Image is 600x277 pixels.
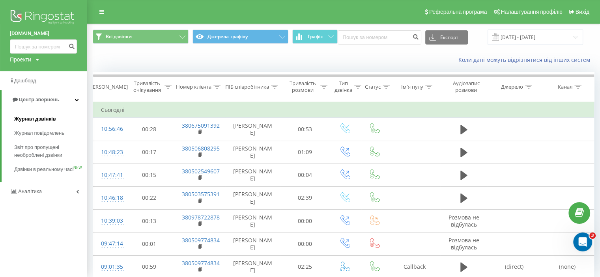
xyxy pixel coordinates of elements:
td: 00:22 [125,186,174,209]
div: Джерело [501,84,523,90]
a: 380978722878 [182,214,220,221]
span: Реферальна програма [429,9,487,15]
a: 380675091392 [182,122,220,129]
a: 380509774834 [182,236,220,244]
span: 3 [589,232,596,239]
div: 10:46:18 [101,190,117,206]
td: [PERSON_NAME] [225,164,280,186]
span: Розмова не відбулась [449,214,479,228]
td: [PERSON_NAME] [225,232,280,255]
span: Аналiтика [18,188,42,194]
span: Центр звернень [19,97,59,102]
button: Джерела трафіку [193,30,288,44]
div: 09:47:14 [101,236,117,251]
span: Графік [308,34,323,39]
iframe: Intercom live chat [573,232,592,251]
input: Пошук за номером [10,39,77,54]
span: Журнал дзвінків [14,115,56,123]
div: Тривалість очікування [131,80,163,93]
a: Коли дані можуть відрізнятися вiд інших систем [458,56,594,63]
td: [PERSON_NAME] [225,186,280,209]
span: Вихід [576,9,589,15]
span: Всі дзвінки [106,33,132,40]
div: 10:39:03 [101,213,117,229]
input: Пошук за номером [338,30,421,45]
div: ПІБ співробітника [225,84,269,90]
div: 10:47:41 [101,167,117,183]
button: Експорт [425,30,468,45]
div: Аудіозапис розмови [447,80,485,93]
span: Налаштування профілю [501,9,562,15]
td: 00:17 [125,141,174,164]
div: Статус [365,84,381,90]
a: 380506808295 [182,145,220,152]
td: 00:00 [280,232,330,255]
div: 10:56:46 [101,121,117,137]
td: 00:53 [280,118,330,141]
span: Дзвінки в реальному часі [14,165,73,173]
td: [PERSON_NAME] [225,210,280,232]
td: 00:01 [125,232,174,255]
a: Журнал дзвінків [14,112,87,126]
td: 00:28 [125,118,174,141]
span: Журнал повідомлень [14,129,64,137]
div: Проекти [10,56,31,63]
div: Номер клієнта [176,84,211,90]
td: 00:00 [280,210,330,232]
div: Канал [558,84,572,90]
button: Графік [292,30,338,44]
div: 09:01:35 [101,259,117,275]
a: 380503575391 [182,190,220,198]
span: Дашборд [14,78,36,84]
a: 380509774834 [182,259,220,267]
div: 10:48:23 [101,145,117,160]
a: Журнал повідомлень [14,126,87,140]
td: 00:04 [280,164,330,186]
td: 00:13 [125,210,174,232]
img: Ringostat logo [10,8,77,28]
td: 02:39 [280,186,330,209]
a: 380502549607 [182,167,220,175]
td: 00:15 [125,164,174,186]
td: 01:09 [280,141,330,164]
span: Розмова не відбулась [449,236,479,251]
div: Ім'я пулу [401,84,423,90]
a: [DOMAIN_NAME] [10,30,77,37]
td: [PERSON_NAME] [225,118,280,141]
a: Звіт про пропущені необроблені дзвінки [14,140,87,162]
button: Всі дзвінки [93,30,189,44]
div: Тип дзвінка [335,80,352,93]
a: Дзвінки в реальному часіNEW [14,162,87,177]
div: [PERSON_NAME] [88,84,128,90]
a: Центр звернень [2,90,87,109]
span: Звіт про пропущені необроблені дзвінки [14,143,83,159]
div: Тривалість розмови [287,80,318,93]
td: [PERSON_NAME] [225,141,280,164]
